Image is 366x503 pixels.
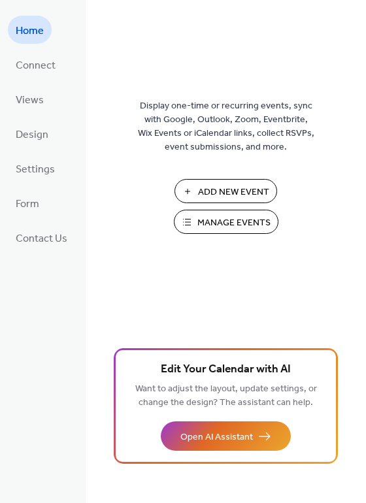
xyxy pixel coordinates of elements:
span: Form [16,194,39,214]
span: Views [16,90,44,110]
span: Design [16,125,48,145]
a: Settings [8,154,63,182]
span: Edit Your Calendar with AI [161,361,291,379]
span: Add New Event [198,186,269,199]
a: Contact Us [8,223,75,252]
a: Connect [8,50,63,78]
a: Design [8,120,56,148]
span: Want to adjust the layout, update settings, or change the design? The assistant can help. [135,380,317,412]
a: Views [8,85,52,113]
span: Manage Events [197,216,271,230]
button: Open AI Assistant [161,421,291,451]
span: Open AI Assistant [180,430,253,444]
span: Home [16,21,44,41]
button: Add New Event [175,179,277,203]
a: Form [8,189,47,217]
span: Contact Us [16,229,67,249]
span: Settings [16,159,55,180]
a: Home [8,16,52,44]
span: Connect [16,56,56,76]
span: Display one-time or recurring events, sync with Google, Outlook, Zoom, Eventbrite, Wix Events or ... [138,99,314,154]
button: Manage Events [174,210,278,234]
